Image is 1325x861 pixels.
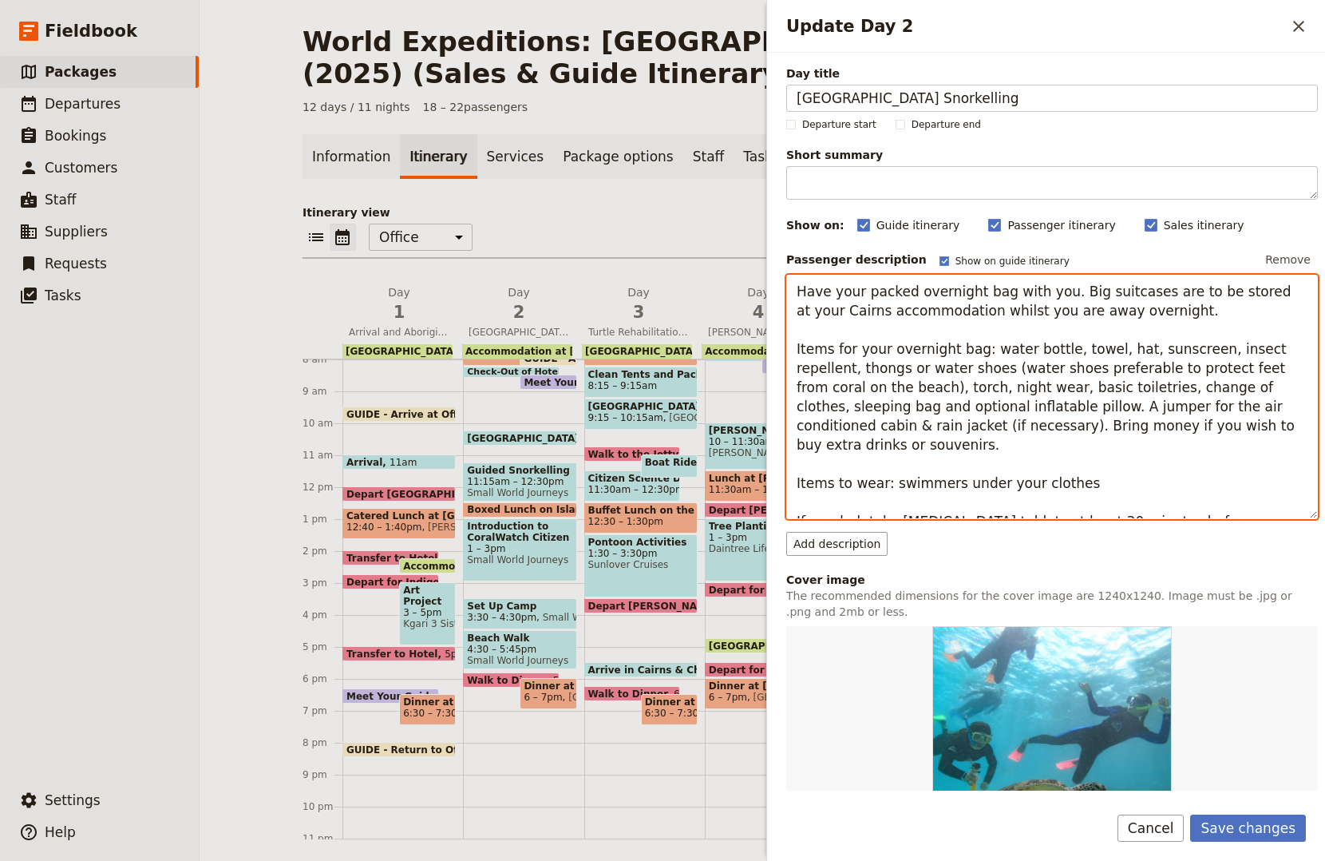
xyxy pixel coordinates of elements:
[645,457,801,468] span: Boat Ride to the Outer Reef
[349,300,449,324] span: 1
[553,134,682,179] a: Package options
[467,521,572,543] span: Introduction to CoralWatch Citizen Science Project and Data Collection
[702,284,821,343] button: Day4[PERSON_NAME] Walk and Tree Planting
[303,832,342,845] div: 11 pm
[709,484,805,495] span: 11:30am – 12:30pm
[709,436,814,447] span: 10 – 11:30am
[303,513,342,526] div: 1 pm
[674,688,710,699] span: 6:15pm
[467,487,572,498] span: Small World Journeys
[584,446,681,462] div: Walk to the Jetty
[445,649,466,659] span: 5pm
[403,708,473,719] span: 6:30 – 7:30pm
[786,532,888,556] button: Add description
[342,688,439,704] div: Meet Your Guide in Reception & Walk to Dinner
[709,521,814,532] span: Tree Planting
[346,691,607,701] span: Meet Your Guide in Reception & Walk to Dinner
[403,561,627,571] span: Accommodation at [GEOGRAPHIC_DATA]
[786,14,1285,38] h2: Update Day 2
[467,543,572,554] span: 1 – 3pm
[709,425,814,436] span: [PERSON_NAME] Walk
[709,447,814,458] span: [PERSON_NAME]
[303,736,342,749] div: 8 pm
[705,518,818,581] div: Tree Planting1 – 3pmDaintree Life
[45,192,77,208] span: Staff
[330,224,356,251] button: Calendar view
[400,134,477,179] a: Itinerary
[45,96,121,112] span: Departures
[463,502,576,518] div: Boxed Lunch on Island
[342,454,456,470] div: Arrival11am
[1117,815,1185,842] button: Cancel
[303,449,342,462] div: 11 am
[709,505,845,515] span: Depart [PERSON_NAME]
[342,550,439,565] div: Transfer to Hotel
[303,768,342,781] div: 9 pm
[520,678,576,709] div: Dinner at Foxy's6 – 7pm[GEOGRAPHIC_DATA]
[786,65,1318,81] span: Day title
[423,99,528,115] span: 18 – 22 passengers
[584,662,698,677] div: Arrive in Cairns & Check Back In at [GEOGRAPHIC_DATA]
[734,134,789,179] a: Tasks
[584,534,698,597] div: Pontoon Activities1:30 – 3:30pmSunlover Cruises
[765,361,985,371] span: Meet Your Guide in Reception & Depart
[463,630,576,669] div: Beach Walk4:30 – 5:45pmSmall World Journeys
[463,518,576,581] div: Introduction to CoralWatch Citizen Science Project and Data Collection1 – 3pmSmall World Journeys
[641,694,698,725] div: Dinner at Boardwalk Social by [PERSON_NAME]6:30 – 7:30pm
[524,377,743,387] span: Meet Your Guide in Reception & Depart
[342,742,456,757] div: GUIDE - Return to Office
[588,369,694,380] span: Clean Tents and Pack Up Camp
[663,412,770,423] span: [GEOGRAPHIC_DATA]
[467,633,572,644] span: Beach Walk
[709,543,814,554] span: Daintree Life
[303,134,400,179] a: Information
[467,465,572,476] span: Guided Snorkelling
[403,618,452,629] span: Kgari 3 Sisters
[584,502,698,534] div: Buffet Lunch on the Boat12:30 – 1:30pm
[469,300,569,324] span: 2
[463,367,560,378] div: Check-Out of Hotel
[467,612,536,623] span: 3:30 – 4:30pm
[467,655,572,666] span: Small World Journeys
[45,19,137,43] span: Fieldbook
[912,118,981,131] span: Departure end
[524,692,562,703] span: 6 – 7pm
[553,675,590,685] span: 5:50pm
[342,344,453,359] div: [GEOGRAPHIC_DATA]
[1258,248,1318,272] button: Remove
[303,577,342,589] div: 3 pm
[786,85,1318,112] input: Day title
[588,449,686,459] span: Walk to the Jetty
[1190,815,1306,842] button: Save changes
[403,696,452,708] span: Dinner at [GEOGRAPHIC_DATA]
[1164,217,1244,233] span: Sales itinerary
[702,344,931,359] div: Accommodation at [GEOGRAPHIC_DATA]
[786,252,927,268] label: Passenger description
[45,64,117,80] span: Packages
[955,255,1070,268] span: Show on guide itinerary
[747,692,854,703] span: [GEOGRAPHIC_DATA]
[342,284,462,343] button: Day1Arrival and Aboriginal Art Project
[467,675,553,685] span: Walk to Dinner
[45,224,108,240] span: Suppliers
[588,548,694,559] span: 1:30 – 3:30pm
[469,284,569,324] h2: Day
[588,284,689,324] h2: Day
[467,601,572,612] span: Set Up Camp
[303,417,342,430] div: 10 am
[536,612,644,623] span: Small World Journeys
[463,673,560,688] div: Walk to Dinner5:50pm
[346,510,452,522] span: Catered Lunch at [GEOGRAPHIC_DATA] and [GEOGRAPHIC_DATA]
[588,601,837,611] span: Depart [PERSON_NAME][GEOGRAPHIC_DATA]
[584,399,698,430] div: [GEOGRAPHIC_DATA]9:15 – 10:15am[GEOGRAPHIC_DATA]
[399,694,456,725] div: Dinner at [GEOGRAPHIC_DATA]6:30 – 7:30pm
[45,128,106,144] span: Bookings
[588,505,694,516] span: Buffet Lunch on the Boat
[585,346,698,357] span: [GEOGRAPHIC_DATA]
[467,644,572,655] span: 4:30 – 5:45pm
[588,516,663,527] span: 12:30 – 1:30pm
[467,367,567,377] span: Check-Out of Hotel
[786,147,1318,163] span: Short summary
[346,649,445,659] span: Transfer to Hotel
[786,166,1318,200] textarea: Short summary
